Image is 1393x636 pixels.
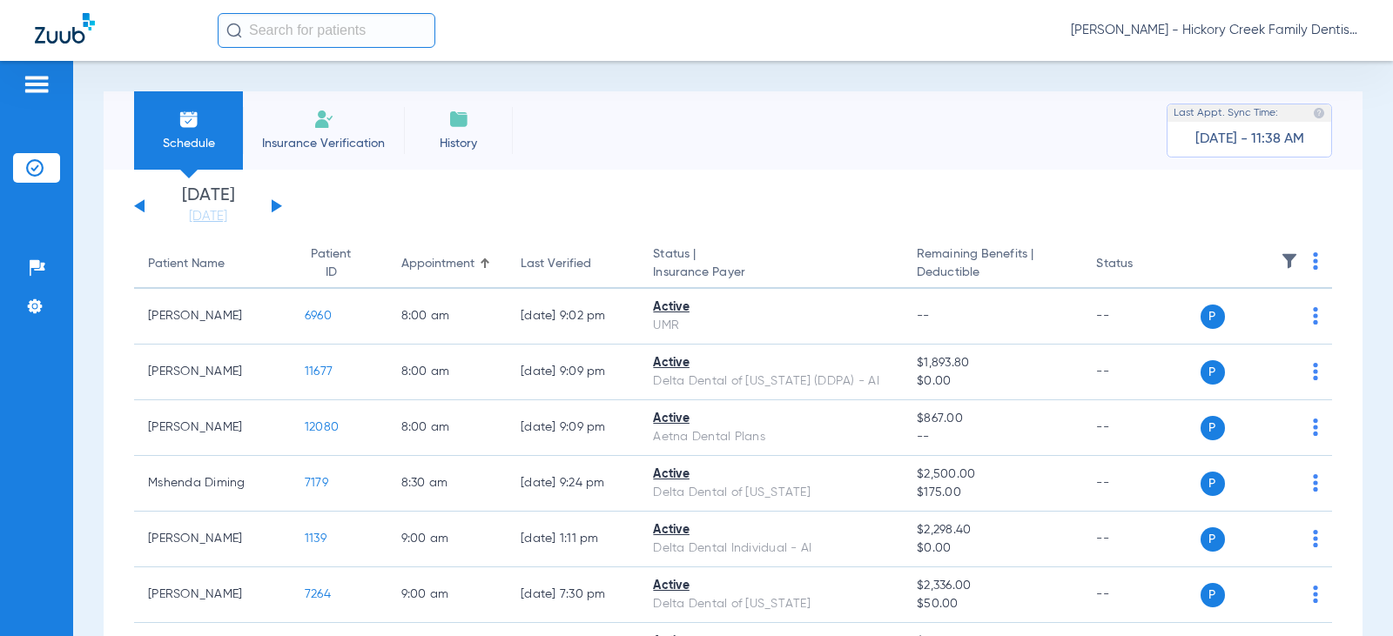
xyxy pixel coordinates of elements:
span: P [1201,305,1225,329]
td: [DATE] 9:09 PM [507,345,639,400]
span: $0.00 [917,539,1068,558]
td: [DATE] 9:09 PM [507,400,639,456]
span: Schedule [147,135,230,152]
span: History [417,135,500,152]
td: 8:30 AM [387,456,508,512]
span: P [1201,527,1225,552]
img: hamburger-icon [23,74,50,95]
span: $1,893.80 [917,354,1068,372]
div: Active [653,521,889,539]
span: -- [917,310,930,322]
img: Search Icon [226,23,242,38]
div: Active [653,465,889,484]
td: [PERSON_NAME] [134,345,291,400]
td: -- [1082,289,1200,345]
img: Zuub Logo [35,13,95,44]
span: $175.00 [917,484,1068,502]
img: History [448,109,469,130]
span: $2,500.00 [917,465,1068,484]
img: group-dot-blue.svg [1313,418,1318,436]
td: 8:00 AM [387,289,508,345]
td: [PERSON_NAME] [134,289,291,345]
input: Search for patients [218,13,435,48]
span: P [1201,472,1225,496]
span: $0.00 [917,372,1068,391]
div: UMR [653,317,889,335]
span: P [1201,583,1225,607]
td: [DATE] 1:11 PM [507,512,639,567]
span: $2,336.00 [917,577,1068,595]
span: [DATE] - 11:38 AM [1195,131,1304,148]
span: $50.00 [917,595,1068,613]
td: [DATE] 9:24 PM [507,456,639,512]
div: Patient Name [148,255,277,273]
span: Last Appt. Sync Time: [1174,104,1278,122]
img: filter.svg [1281,252,1298,270]
span: 1139 [305,532,326,545]
span: Deductible [917,264,1068,282]
div: Active [653,577,889,595]
td: [PERSON_NAME] [134,400,291,456]
th: Status [1082,240,1200,289]
div: Patient ID [305,245,358,282]
div: Last Verified [521,255,591,273]
img: group-dot-blue.svg [1313,307,1318,325]
span: P [1201,416,1225,440]
span: -- [917,428,1068,446]
span: 11677 [305,365,333,378]
img: Manual Insurance Verification [313,109,334,130]
span: 7264 [305,588,331,600]
div: Appointment [401,255,474,273]
td: [DATE] 9:02 PM [507,289,639,345]
div: Active [653,410,889,428]
img: group-dot-blue.svg [1313,474,1318,492]
span: 6960 [305,310,332,322]
div: Active [653,354,889,372]
div: Patient Name [148,255,225,273]
span: 12080 [305,421,339,433]
th: Status | [639,240,903,289]
td: -- [1082,456,1200,512]
img: group-dot-blue.svg [1313,586,1318,603]
div: Delta Dental of [US_STATE] [653,595,889,613]
img: last sync help info [1313,107,1325,119]
span: $2,298.40 [917,521,1068,539]
div: Delta Dental of [US_STATE] [653,484,889,502]
img: Schedule [178,109,199,130]
img: group-dot-blue.svg [1313,363,1318,380]
th: Remaining Benefits | [903,240,1082,289]
td: -- [1082,400,1200,456]
td: [PERSON_NAME] [134,512,291,567]
div: Patient ID [305,245,373,282]
span: Insurance Verification [256,135,391,152]
div: Aetna Dental Plans [653,428,889,446]
div: Active [653,298,889,317]
div: Last Verified [521,255,625,273]
td: 9:00 AM [387,512,508,567]
span: 7179 [305,477,328,489]
td: [PERSON_NAME] [134,567,291,623]
td: 8:00 AM [387,345,508,400]
td: 8:00 AM [387,400,508,456]
li: [DATE] [156,187,260,225]
a: [DATE] [156,208,260,225]
img: group-dot-blue.svg [1313,252,1318,270]
span: [PERSON_NAME] - Hickory Creek Family Dentistry [1071,22,1358,39]
td: Mshenda Diming [134,456,291,512]
td: [DATE] 7:30 PM [507,567,639,623]
td: 9:00 AM [387,567,508,623]
div: Appointment [401,255,494,273]
span: Insurance Payer [653,264,889,282]
img: group-dot-blue.svg [1313,530,1318,547]
div: Delta Dental of [US_STATE] (DDPA) - AI [653,372,889,391]
td: -- [1082,567,1200,623]
span: P [1201,360,1225,385]
td: -- [1082,345,1200,400]
span: $867.00 [917,410,1068,428]
td: -- [1082,512,1200,567]
div: Delta Dental Individual - AI [653,539,889,558]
